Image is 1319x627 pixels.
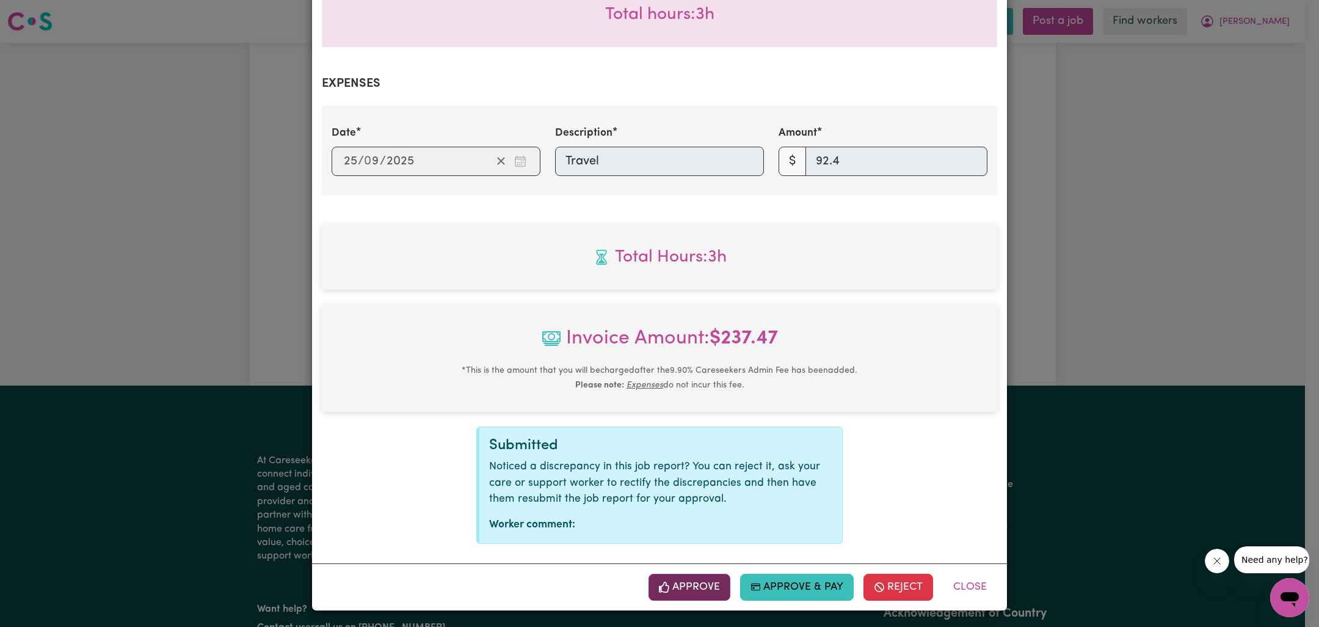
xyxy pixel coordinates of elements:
[863,574,933,601] button: Reject
[332,125,356,141] label: Date
[358,155,364,168] span: /
[492,152,511,170] button: Clear date
[489,438,558,453] span: Submitted
[1270,578,1309,617] iframe: Button to launch messaging window
[511,152,530,170] button: Enter the date of expense
[322,76,997,91] h2: Expenses
[555,147,764,176] input: Travel
[740,574,854,601] button: Approve & Pay
[649,574,730,601] button: Approve
[605,6,714,23] span: Total hours worked: 3 hours
[489,459,832,507] p: Noticed a discrepancy in this job report? You can reject it, ask your care or support worker to r...
[462,366,857,390] small: This is the amount that you will be charged after the 9.90 % Careseekers Admin Fee has been added...
[365,152,380,170] input: --
[710,329,778,348] b: $ 237.47
[386,152,415,170] input: ----
[627,381,663,390] u: Expenses
[555,125,612,141] label: Description
[380,155,386,168] span: /
[332,324,987,363] span: Invoice Amount:
[343,152,358,170] input: --
[943,574,997,601] button: Close
[575,381,624,390] b: Please note:
[779,125,817,141] label: Amount
[779,147,806,176] span: $
[1205,549,1229,573] iframe: Close message
[489,519,575,530] strong: Worker comment:
[364,155,371,167] span: 0
[1234,546,1309,573] iframe: Message from company
[332,244,987,270] span: Total hours worked: 3 hours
